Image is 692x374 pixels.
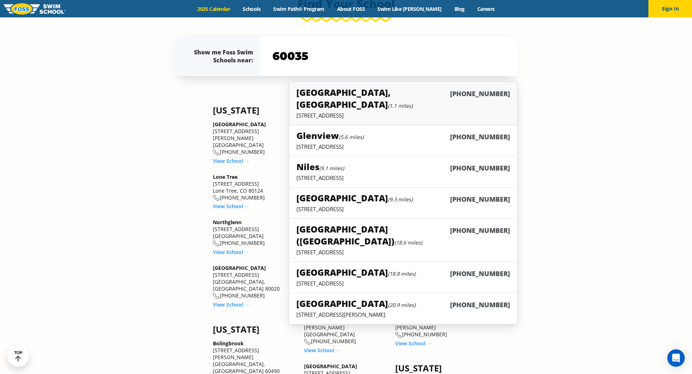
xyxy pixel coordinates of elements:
[296,192,413,204] h5: [GEOGRAPHIC_DATA]
[388,270,416,277] small: (18.8 miles)
[304,339,311,345] img: location-phone-o-icon.svg
[450,195,510,204] h6: [PHONE_NUMBER]
[450,226,510,247] h6: [PHONE_NUMBER]
[304,347,341,354] a: View School →
[296,223,450,247] h5: [GEOGRAPHIC_DATA] ([GEOGRAPHIC_DATA])
[394,239,422,246] small: (18.6 miles)
[296,143,510,150] p: [STREET_ADDRESS]
[296,161,344,173] h5: Niles
[267,5,331,12] a: Swim Path® Program
[289,293,517,324] a: [GEOGRAPHIC_DATA](20.9 miles)[PHONE_NUMBER][STREET_ADDRESS][PERSON_NAME]
[448,5,471,12] a: Blog
[289,82,517,125] a: [GEOGRAPHIC_DATA], [GEOGRAPHIC_DATA](1.1 miles)[PHONE_NUMBER][STREET_ADDRESS]
[371,5,448,12] a: Swim Like [PERSON_NAME]
[296,297,416,309] h5: [GEOGRAPHIC_DATA]
[667,349,685,367] div: Open Intercom Messenger
[296,112,510,119] p: [STREET_ADDRESS]
[236,5,267,12] a: Schools
[289,262,517,293] a: [GEOGRAPHIC_DATA](18.8 miles)[PHONE_NUMBER][STREET_ADDRESS]
[289,125,517,156] a: Glenview(5.6 miles)[PHONE_NUMBER][STREET_ADDRESS]
[471,5,501,12] a: Careers
[296,248,510,256] p: [STREET_ADDRESS]
[331,5,371,12] a: About FOSS
[191,5,236,12] a: 2025 Calendar
[388,301,416,308] small: (20.9 miles)
[450,300,510,309] h6: [PHONE_NUMBER]
[450,89,510,110] h6: [PHONE_NUMBER]
[319,165,344,172] small: (9.1 miles)
[271,46,507,67] input: YOUR ZIP CODE
[296,266,416,278] h5: [GEOGRAPHIC_DATA]
[289,218,517,262] a: [GEOGRAPHIC_DATA] ([GEOGRAPHIC_DATA])(18.6 miles)[PHONE_NUMBER][STREET_ADDRESS]
[189,48,253,64] div: Show me Foss Swim Schools near:
[388,196,413,203] small: (9.3 miles)
[296,205,510,213] p: [STREET_ADDRESS]
[450,269,510,278] h6: [PHONE_NUMBER]
[304,363,357,370] a: [GEOGRAPHIC_DATA]
[14,350,23,362] div: TOP
[296,86,450,110] h5: [GEOGRAPHIC_DATA], [GEOGRAPHIC_DATA]
[213,340,244,347] a: Bolingbrook
[450,164,510,173] h6: [PHONE_NUMBER]
[388,102,413,109] small: (1.1 miles)
[304,310,388,345] div: [STREET_ADDRESS][PERSON_NAME] [GEOGRAPHIC_DATA] [PHONE_NUMBER]
[395,363,479,373] h4: [US_STATE]
[450,132,510,141] h6: [PHONE_NUMBER]
[296,130,364,141] h5: Glenview
[213,324,297,334] h4: [US_STATE]
[4,3,66,15] img: FOSS Swim School Logo
[339,133,364,140] small: (5.6 miles)
[289,187,517,219] a: [GEOGRAPHIC_DATA](9.3 miles)[PHONE_NUMBER][STREET_ADDRESS]
[289,156,517,188] a: Niles(9.1 miles)[PHONE_NUMBER][STREET_ADDRESS]
[296,280,510,287] p: [STREET_ADDRESS]
[395,332,402,338] img: location-phone-o-icon.svg
[296,174,510,181] p: [STREET_ADDRESS]
[395,340,432,347] a: View School →
[296,311,510,318] p: [STREET_ADDRESS][PERSON_NAME]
